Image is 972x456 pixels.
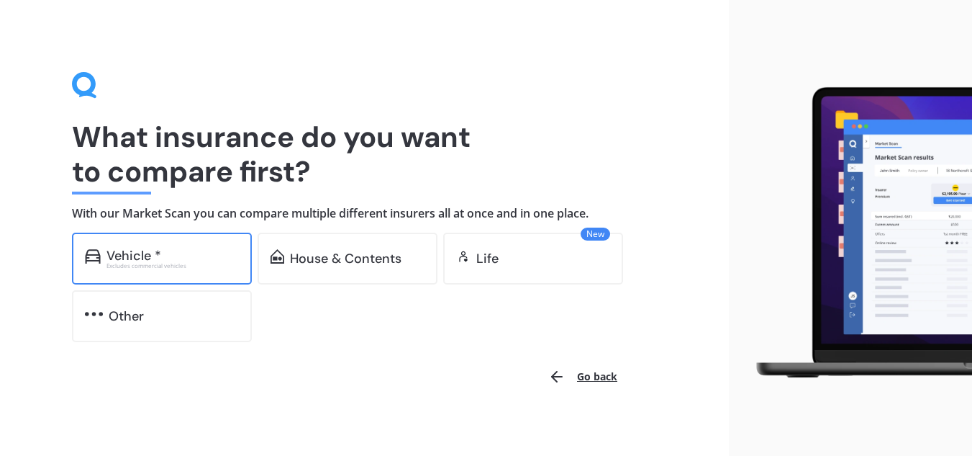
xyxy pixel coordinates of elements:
[540,359,626,394] button: Go back
[456,249,471,264] img: life.f720d6a2d7cdcd3ad642.svg
[290,251,401,266] div: House & Contents
[271,249,284,264] img: home-and-contents.b802091223b8502ef2dd.svg
[72,120,657,189] h1: What insurance do you want to compare first?
[476,251,499,266] div: Life
[109,309,144,323] div: Other
[106,249,161,263] div: Vehicle *
[72,206,657,221] h4: With our Market Scan you can compare multiple different insurers all at once and in one place.
[85,307,103,321] img: other.81dba5aafe580aa69f38.svg
[740,81,972,385] img: laptop.webp
[581,228,610,241] span: New
[106,263,239,269] div: Excludes commercial vehicles
[85,249,101,264] img: car.f15378c7a67c060ca3f3.svg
